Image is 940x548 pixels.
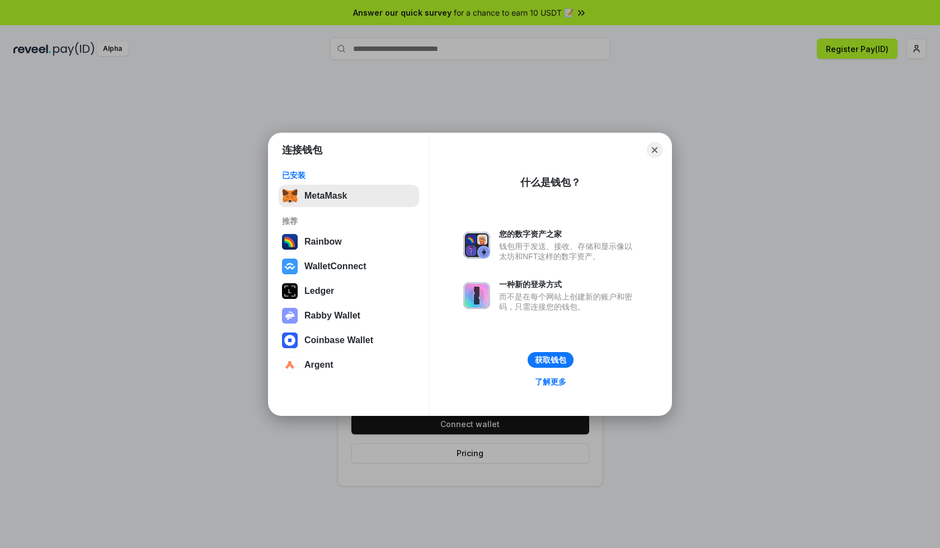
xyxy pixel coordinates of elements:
[535,377,566,387] div: 了解更多
[279,305,419,327] button: Rabby Wallet
[282,234,298,250] img: svg+xml,%3Csvg%20width%3D%22120%22%20height%3D%22120%22%20viewBox%3D%220%200%20120%20120%22%20fil...
[279,280,419,302] button: Ledger
[282,216,416,226] div: 推荐
[282,143,322,157] h1: 连接钱包
[304,360,333,370] div: Argent
[520,176,581,189] div: 什么是钱包？
[279,255,419,278] button: WalletConnect
[282,188,298,204] img: svg+xml,%3Csvg%20fill%3D%22none%22%20height%3D%2233%22%20viewBox%3D%220%200%2035%2033%22%20width%...
[282,170,416,180] div: 已安装
[282,332,298,348] img: svg+xml,%3Csvg%20width%3D%2228%22%20height%3D%2228%22%20viewBox%3D%220%200%2028%2028%22%20fill%3D...
[279,185,419,207] button: MetaMask
[282,308,298,324] img: svg+xml,%3Csvg%20xmlns%3D%22http%3A%2F%2Fwww.w3.org%2F2000%2Fsvg%22%20fill%3D%22none%22%20viewBox...
[647,142,662,158] button: Close
[528,374,573,389] a: 了解更多
[279,354,419,376] button: Argent
[499,241,638,261] div: 钱包用于发送、接收、存储和显示像以太坊和NFT这样的数字资产。
[282,283,298,299] img: svg+xml,%3Csvg%20xmlns%3D%22http%3A%2F%2Fwww.w3.org%2F2000%2Fsvg%22%20width%3D%2228%22%20height%3...
[499,279,638,289] div: 一种新的登录方式
[282,357,298,373] img: svg+xml,%3Csvg%20width%3D%2228%22%20height%3D%2228%22%20viewBox%3D%220%200%2028%2028%22%20fill%3D...
[279,231,419,253] button: Rainbow
[528,352,574,368] button: 获取钱包
[279,329,419,352] button: Coinbase Wallet
[304,286,334,296] div: Ledger
[499,229,638,239] div: 您的数字资产之家
[304,191,347,201] div: MetaMask
[282,259,298,274] img: svg+xml,%3Csvg%20width%3D%2228%22%20height%3D%2228%22%20viewBox%3D%220%200%2028%2028%22%20fill%3D...
[499,292,638,312] div: 而不是在每个网站上创建新的账户和密码，只需连接您的钱包。
[463,282,490,309] img: svg+xml,%3Csvg%20xmlns%3D%22http%3A%2F%2Fwww.w3.org%2F2000%2Fsvg%22%20fill%3D%22none%22%20viewBox...
[304,237,342,247] div: Rainbow
[535,355,566,365] div: 获取钱包
[463,232,490,259] img: svg+xml,%3Csvg%20xmlns%3D%22http%3A%2F%2Fwww.w3.org%2F2000%2Fsvg%22%20fill%3D%22none%22%20viewBox...
[304,261,366,271] div: WalletConnect
[304,335,373,345] div: Coinbase Wallet
[304,311,360,321] div: Rabby Wallet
